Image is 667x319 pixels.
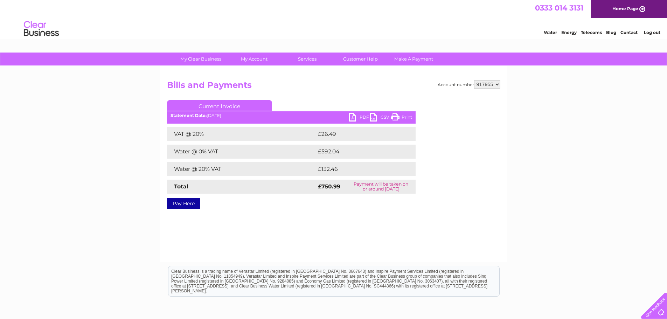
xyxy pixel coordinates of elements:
[167,127,316,141] td: VAT @ 20%
[172,53,230,65] a: My Clear Business
[167,113,416,118] div: [DATE]
[316,127,402,141] td: £26.49
[167,100,272,111] a: Current Invoice
[561,30,577,35] a: Energy
[535,4,583,12] a: 0333 014 3131
[171,113,207,118] b: Statement Date:
[332,53,389,65] a: Customer Help
[606,30,616,35] a: Blog
[581,30,602,35] a: Telecoms
[316,145,403,159] td: £592.04
[370,113,391,123] a: CSV
[174,183,188,190] strong: Total
[385,53,443,65] a: Make A Payment
[349,113,370,123] a: PDF
[544,30,557,35] a: Water
[318,183,340,190] strong: £750.99
[167,198,200,209] a: Pay Here
[167,145,316,159] td: Water @ 0% VAT
[23,18,59,40] img: logo.png
[620,30,638,35] a: Contact
[167,80,500,93] h2: Bills and Payments
[225,53,283,65] a: My Account
[167,162,316,176] td: Water @ 20% VAT
[278,53,336,65] a: Services
[438,80,500,89] div: Account number
[168,4,499,34] div: Clear Business is a trading name of Verastar Limited (registered in [GEOGRAPHIC_DATA] No. 3667643...
[347,180,415,194] td: Payment will be taken on or around [DATE]
[316,162,403,176] td: £132.46
[391,113,412,123] a: Print
[644,30,660,35] a: Log out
